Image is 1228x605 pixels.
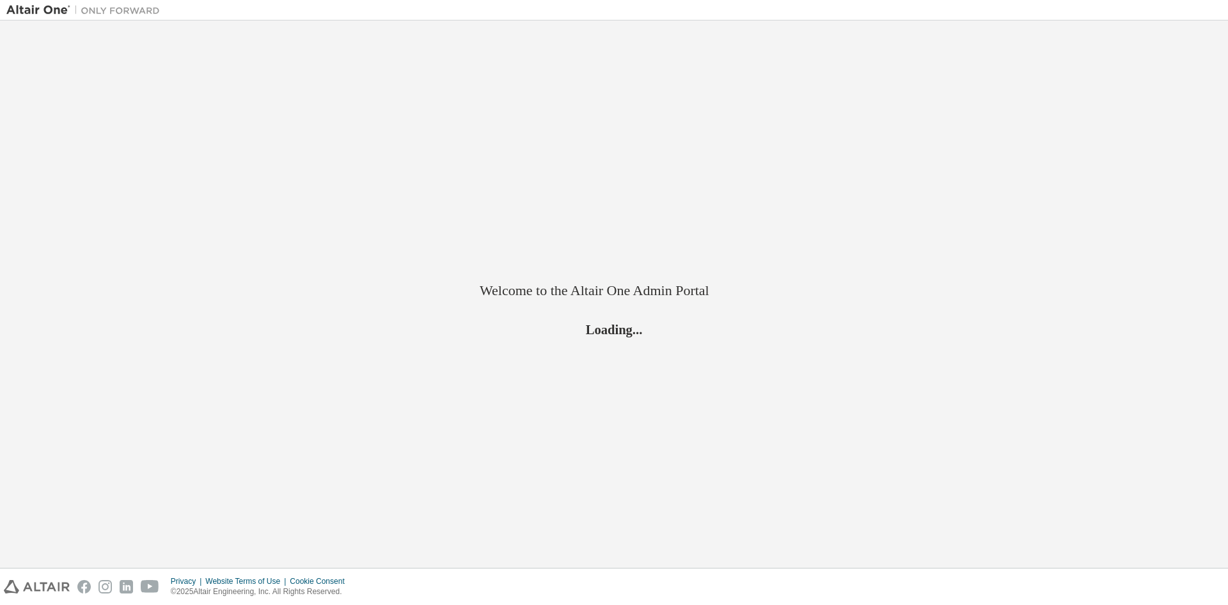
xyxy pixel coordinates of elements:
[4,580,70,593] img: altair_logo.svg
[171,576,205,586] div: Privacy
[98,580,112,593] img: instagram.svg
[480,321,748,337] h2: Loading...
[290,576,352,586] div: Cookie Consent
[141,580,159,593] img: youtube.svg
[171,586,352,597] p: © 2025 Altair Engineering, Inc. All Rights Reserved.
[6,4,166,17] img: Altair One
[480,282,748,300] h2: Welcome to the Altair One Admin Portal
[77,580,91,593] img: facebook.svg
[120,580,133,593] img: linkedin.svg
[205,576,290,586] div: Website Terms of Use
